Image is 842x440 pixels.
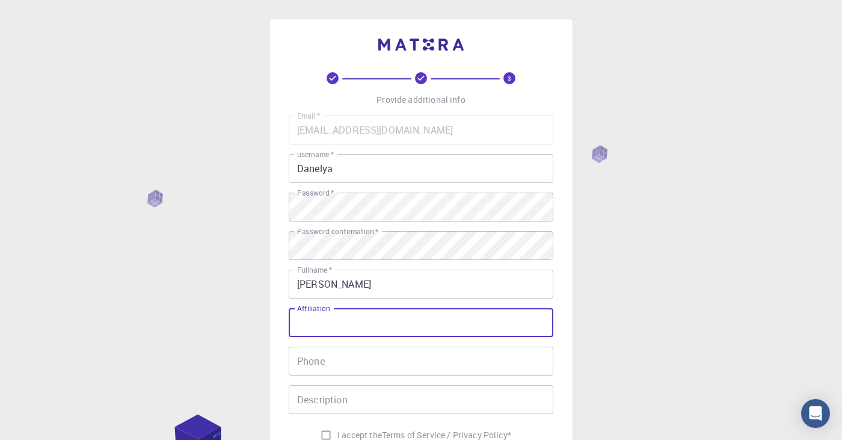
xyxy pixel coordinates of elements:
label: Fullname [297,265,332,275]
label: Email [297,111,320,121]
label: Password confirmation [297,226,378,237]
label: Affiliation [297,303,330,314]
label: username [297,149,334,160]
div: Open Intercom Messenger [801,399,830,428]
label: Password [297,188,334,198]
p: Provide additional info [376,94,465,106]
text: 3 [508,74,511,82]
